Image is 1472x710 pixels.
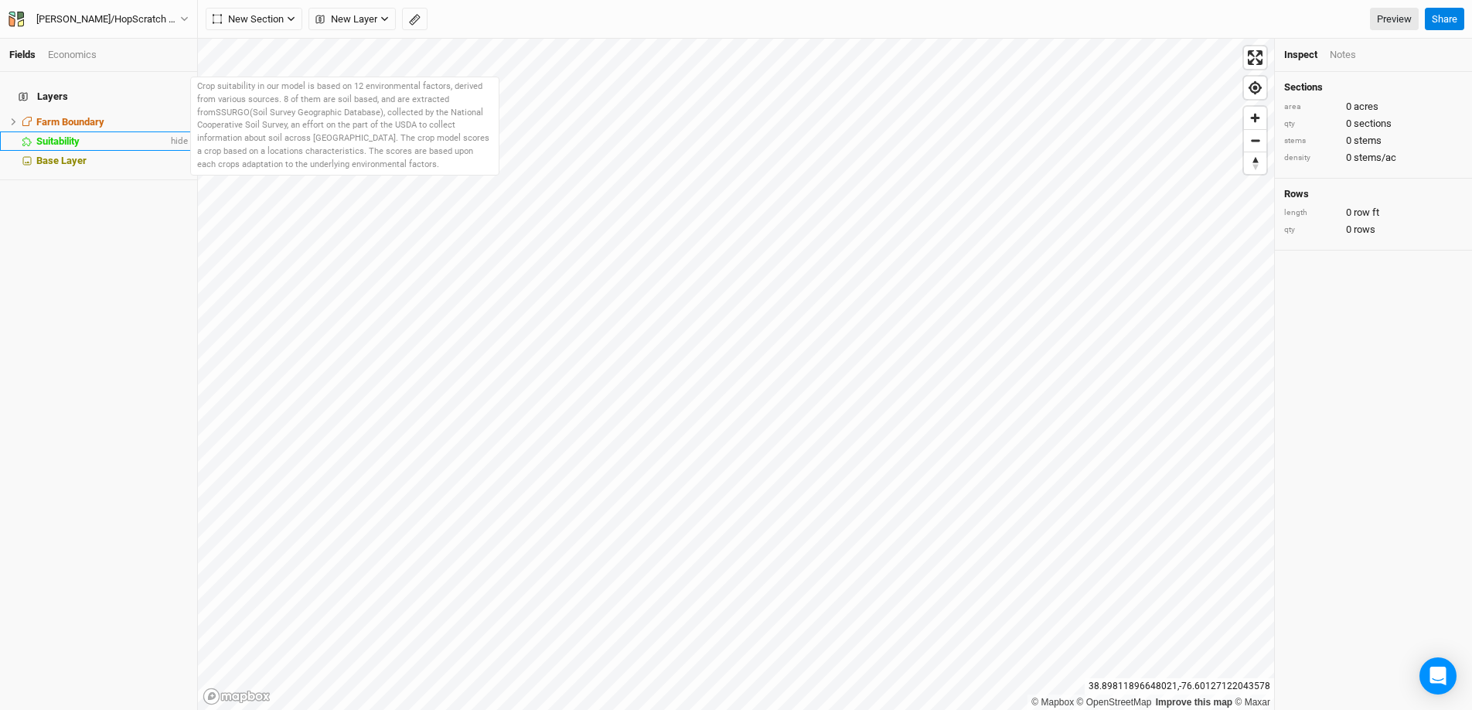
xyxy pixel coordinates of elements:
[1244,152,1266,174] button: Reset bearing to north
[48,48,97,62] div: Economics
[36,12,180,27] div: [PERSON_NAME]/HopScratch Farm
[1354,151,1396,165] span: stems/ac
[197,108,489,169] span: (Soil Survey Geographic Database), collected by the National Cooperative Soil Survey, an effort o...
[1370,8,1419,31] a: Preview
[1244,130,1266,152] span: Zoom out
[1284,117,1463,131] div: 0
[1284,188,1463,200] h4: Rows
[1244,107,1266,129] button: Zoom in
[213,12,284,27] span: New Section
[1284,134,1463,148] div: 0
[315,12,377,27] span: New Layer
[36,135,80,147] span: Suitability
[1085,678,1274,695] div: 38.89811896648021 , -76.60127122043578
[402,8,428,31] button: Shortcut: M
[1284,101,1338,113] div: area
[1156,697,1232,708] a: Improve this map
[197,81,482,118] span: Crop suitability in our model is based on 12 environmental factors, derived from various sources....
[308,8,396,31] button: New Layer
[206,8,302,31] button: New Section
[198,39,1274,710] canvas: Map
[36,155,87,166] span: Base Layer
[9,49,36,60] a: Fields
[1354,117,1392,131] span: sections
[36,116,188,128] div: Farm Boundary
[1284,135,1338,147] div: stems
[8,11,189,28] button: [PERSON_NAME]/HopScratch Farm
[1425,8,1464,31] button: Share
[36,155,188,167] div: Base Layer
[1244,46,1266,69] button: Enter fullscreen
[1284,151,1463,165] div: 0
[216,108,250,118] a: SSURGO
[1284,152,1338,164] div: density
[36,116,104,128] span: Farm Boundary
[1284,224,1338,236] div: qty
[1330,48,1356,62] div: Notes
[36,135,168,148] div: Suitability
[1354,223,1375,237] span: rows
[1284,223,1463,237] div: 0
[9,81,188,112] h4: Layers
[1077,697,1152,708] a: OpenStreetMap
[1354,100,1378,114] span: acres
[168,131,188,151] span: hide
[1284,48,1317,62] div: Inspect
[1284,118,1338,130] div: qty
[1235,697,1270,708] a: Maxar
[1354,134,1382,148] span: stems
[1244,129,1266,152] button: Zoom out
[1284,206,1463,220] div: 0
[1284,100,1463,114] div: 0
[1419,657,1457,695] div: Open Intercom Messenger
[36,12,180,27] div: Amy Crone/HopScratch Farm
[1244,77,1266,99] button: Find my location
[1284,207,1338,219] div: length
[203,688,271,705] a: Mapbox logo
[1031,697,1074,708] a: Mapbox
[1354,206,1379,220] span: row ft
[1284,81,1463,94] h4: Sections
